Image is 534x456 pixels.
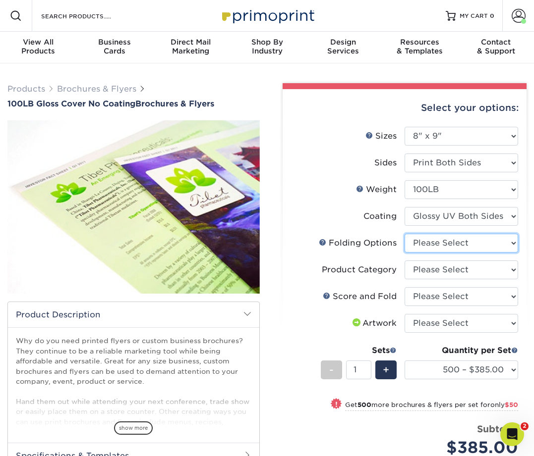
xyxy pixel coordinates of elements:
input: SEARCH PRODUCTS..... [40,10,137,22]
div: Product Category [322,264,397,276]
a: Shop ByIndustry [229,32,305,63]
span: ! [335,399,338,409]
div: Cards [76,38,153,55]
span: - [329,362,334,377]
span: Design [305,38,381,47]
span: show more [114,421,153,435]
div: Sets [321,345,397,356]
div: Folding Options [319,237,397,249]
h2: Product Description [8,302,259,327]
div: Marketing [153,38,229,55]
div: & Support [458,38,534,55]
span: only [490,401,518,408]
a: Contact& Support [458,32,534,63]
div: Sizes [365,130,397,142]
div: Quantity per Set [405,345,518,356]
span: 0 [490,12,494,19]
span: MY CART [460,12,488,20]
strong: Subtotal [477,423,518,434]
span: Shop By [229,38,305,47]
a: Brochures & Flyers [57,84,136,94]
span: + [383,362,389,377]
a: Resources& Templates [381,32,458,63]
span: 100LB Gloss Cover No Coating [7,99,135,108]
a: 100LB Gloss Cover No CoatingBrochures & Flyers [7,99,260,108]
div: Weight [356,184,397,196]
div: & Templates [381,38,458,55]
span: Resources [381,38,458,47]
a: DesignServices [305,32,381,63]
h1: Brochures & Flyers [7,99,260,108]
div: Artwork [351,317,397,329]
div: Sides [374,157,397,169]
div: Score and Fold [323,291,397,303]
span: 2 [521,422,529,430]
span: Contact [458,38,534,47]
div: Select your options: [291,89,519,127]
span: Business [76,38,153,47]
span: $50 [505,401,518,408]
a: Direct MailMarketing [153,32,229,63]
div: Services [305,38,381,55]
strong: 500 [357,401,371,408]
iframe: Intercom live chat [500,422,524,446]
a: Products [7,84,45,94]
a: BusinessCards [76,32,153,63]
div: Industry [229,38,305,55]
div: Coating [363,210,397,222]
small: Get more brochures & flyers per set for [345,401,518,411]
span: Direct Mail [153,38,229,47]
img: Primoprint [218,5,317,26]
img: 100LB Gloss Cover<br/>No Coating 01 [7,120,260,294]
